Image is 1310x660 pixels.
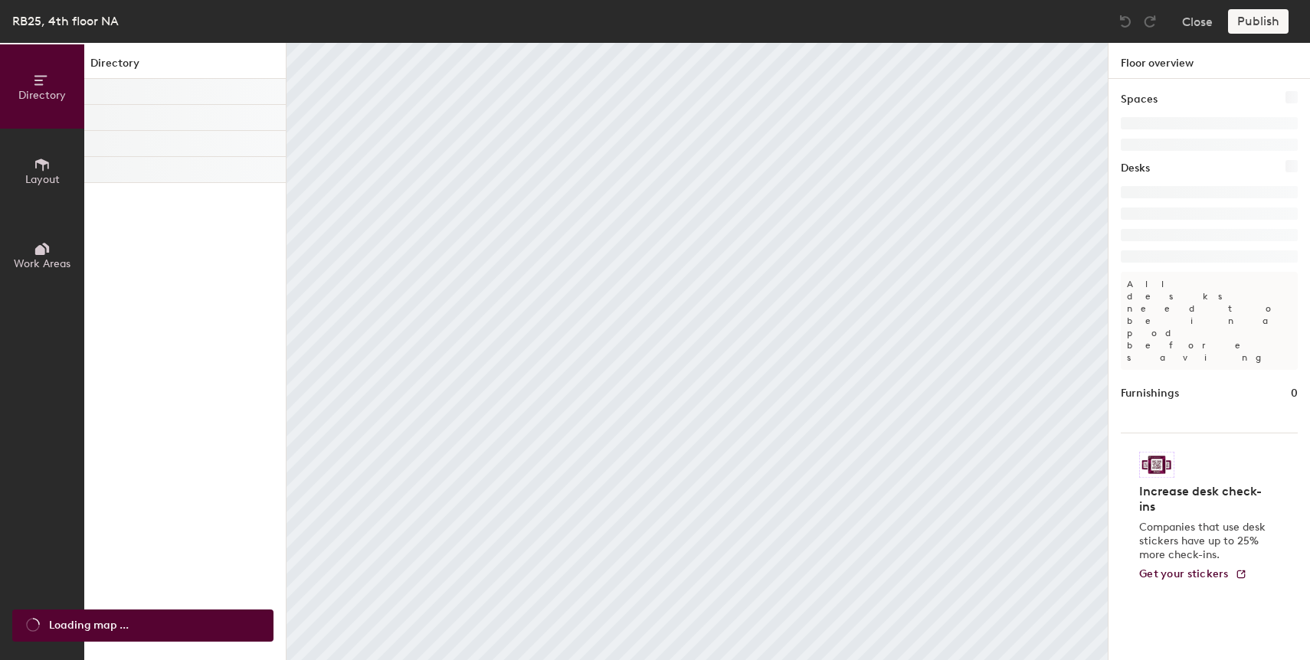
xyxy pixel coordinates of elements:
h1: Desks [1121,160,1150,177]
span: Loading map ... [49,617,129,634]
h1: 0 [1291,385,1298,402]
h1: Directory [84,55,286,79]
h1: Spaces [1121,91,1158,108]
button: Close [1182,9,1213,34]
div: RB25, 4th floor NA [12,11,119,31]
img: Sticker logo [1139,452,1174,478]
img: Redo [1142,14,1158,29]
h1: Floor overview [1109,43,1310,79]
a: Get your stickers [1139,568,1247,581]
span: Layout [25,173,60,186]
p: All desks need to be in a pod before saving [1121,272,1298,370]
canvas: Map [287,43,1108,660]
h4: Increase desk check-ins [1139,484,1270,515]
h1: Furnishings [1121,385,1179,402]
span: Work Areas [14,257,70,270]
span: Get your stickers [1139,567,1229,580]
p: Companies that use desk stickers have up to 25% more check-ins. [1139,521,1270,562]
img: Undo [1118,14,1133,29]
span: Directory [18,89,66,102]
